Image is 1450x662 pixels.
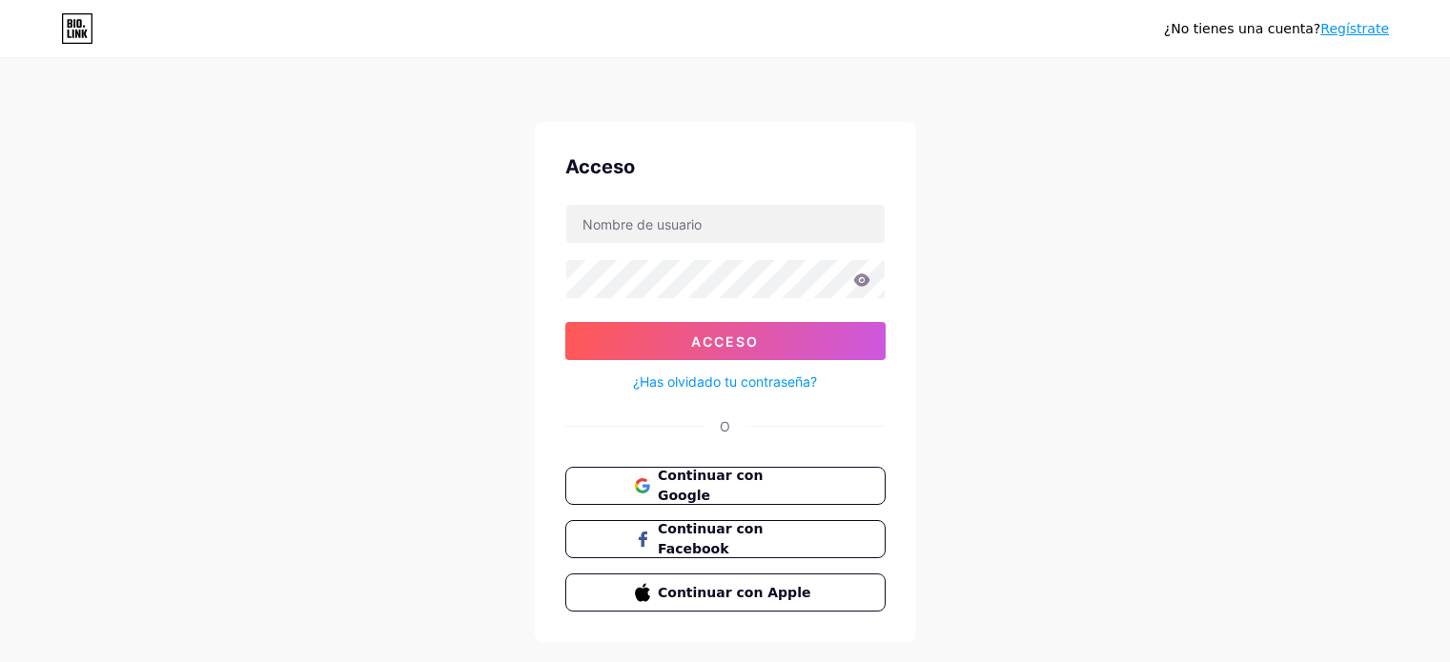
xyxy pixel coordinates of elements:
[658,521,763,556] font: Continuar con Facebook
[658,468,763,503] font: Continuar con Google
[1320,21,1389,36] a: Regístrate
[720,418,730,434] font: O
[565,155,635,178] font: Acceso
[565,322,886,360] button: Acceso
[566,205,885,243] input: Nombre de usuario
[565,467,886,505] button: Continuar con Google
[633,373,817,390] font: ¿Has olvidado tu contraseña?
[691,333,759,350] font: Acceso
[1164,21,1320,36] font: ¿No tienes una cuenta?
[658,585,810,600] font: Continuar con Apple
[565,573,886,612] button: Continuar con Apple
[633,371,817,391] a: ¿Has olvidado tu contraseña?
[565,520,886,558] button: Continuar con Facebook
